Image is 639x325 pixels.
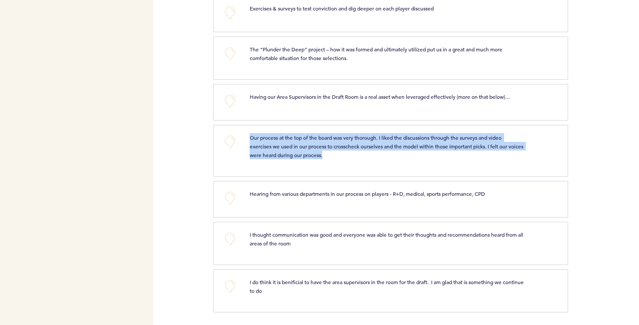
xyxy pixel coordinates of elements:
[250,278,525,294] span: I do think it is benificial to have the area supervisors in the room for the draft. I am glad tha...
[250,93,510,100] span: Having our Area Supervisors in the Draft Room is a real asset when leveraged effectively (more on...
[250,46,504,61] span: The “Plunder the Deep” project – how it was formed and ultimately utilized put us in a great and ...
[250,190,485,197] span: Hearing from various departments in our process on players - R+D, medical, sports performance, CPD
[250,231,525,247] span: I thought communication was good and everyone was able to get their thoughts and recommendations ...
[250,5,434,12] span: Exercises & surveys to test conviction and dig deeper on each player discussed
[250,134,525,158] span: Our process at the top of the board was very thorough. I liked the discussions through the survey...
